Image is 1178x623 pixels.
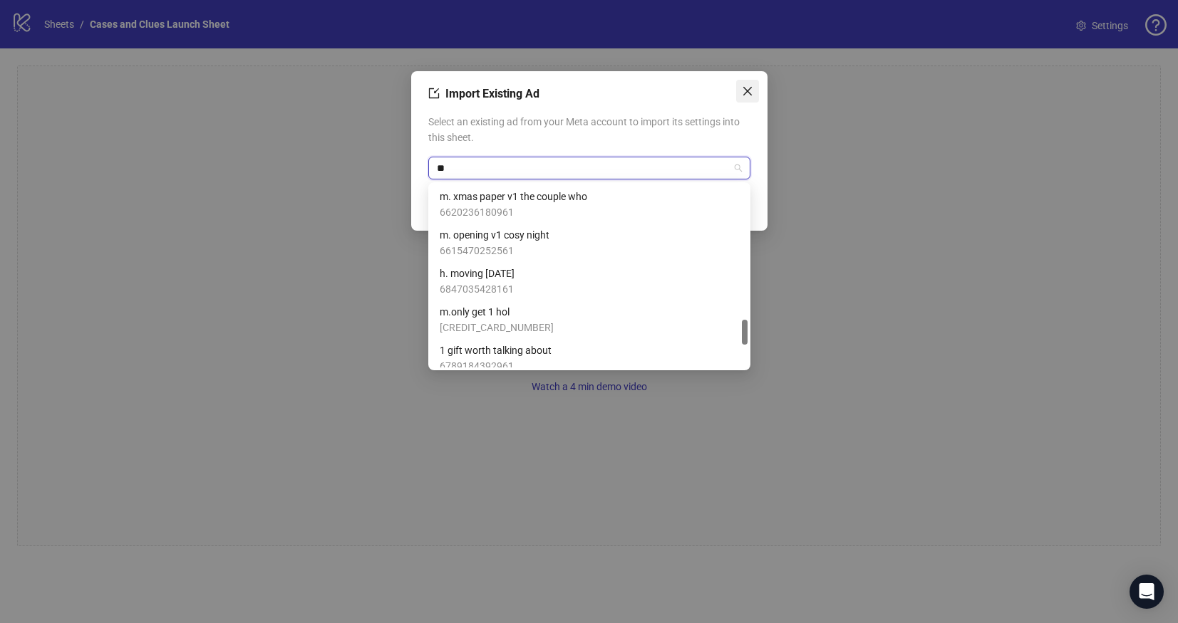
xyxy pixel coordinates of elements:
div: 1 gift worth talking about [431,339,748,377]
span: 6847035428161 [440,281,515,297]
span: 6789184392961 [440,358,552,374]
div: m.only get 1 hol [431,300,748,339]
span: h. moving [DATE] [440,266,515,281]
span: Select an existing ad from your Meta account to import its settings into this sheet. [428,114,750,145]
span: m.only get 1 hol [440,304,554,320]
span: close [742,85,753,97]
button: Close [736,80,759,103]
span: [CREDIT_CARD_NUMBER] [440,320,554,335]
span: 6620236180961 [440,204,587,220]
div: h. moving in 1 week [431,262,748,300]
span: m. xmas paper v1 the couple who [440,189,587,204]
span: 1 gift worth talking about [440,342,552,358]
span: 6615470252561 [440,243,549,258]
span: m. opening v1 cosy night [440,227,549,243]
span: import [428,88,440,99]
div: m. opening v1 cosy night [431,224,748,262]
div: Open Intercom Messenger [1130,575,1164,609]
span: Import Existing Ad [445,87,539,100]
div: m. xmas paper v1 the couple who [431,185,748,224]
